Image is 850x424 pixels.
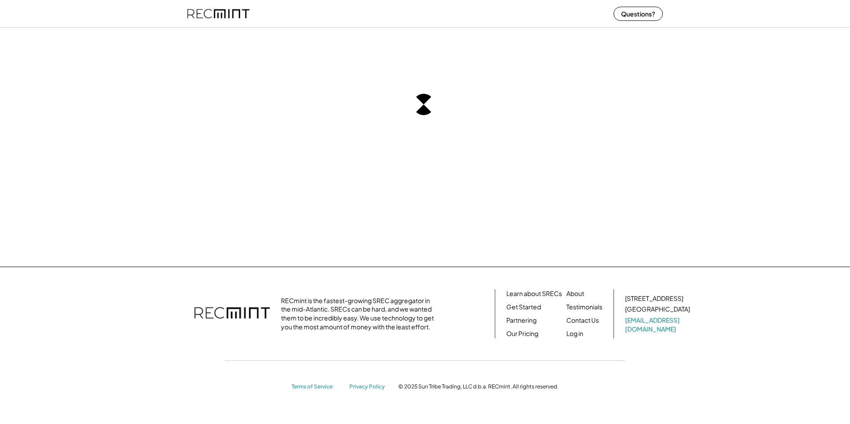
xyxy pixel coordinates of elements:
[349,383,389,391] a: Privacy Policy
[506,329,538,338] a: Our Pricing
[187,2,249,25] img: recmint-logotype%403x%20%281%29.jpeg
[566,316,599,325] a: Contact Us
[506,289,562,298] a: Learn about SRECs
[398,383,558,390] div: © 2025 Sun Tribe Trading, LLC d.b.a. RECmint. All rights reserved.
[625,294,683,303] div: [STREET_ADDRESS]
[566,303,602,312] a: Testimonials
[566,289,584,298] a: About
[625,305,690,314] div: [GEOGRAPHIC_DATA]
[613,7,663,21] button: Questions?
[292,383,341,391] a: Terms of Service
[281,296,439,331] div: RECmint is the fastest-growing SREC aggregator in the mid-Atlantic. SRECs can be hard, and we wan...
[625,316,692,333] a: [EMAIL_ADDRESS][DOMAIN_NAME]
[566,329,583,338] a: Log in
[506,316,537,325] a: Partnering
[194,298,270,329] img: recmint-logotype%403x.png
[506,303,541,312] a: Get Started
